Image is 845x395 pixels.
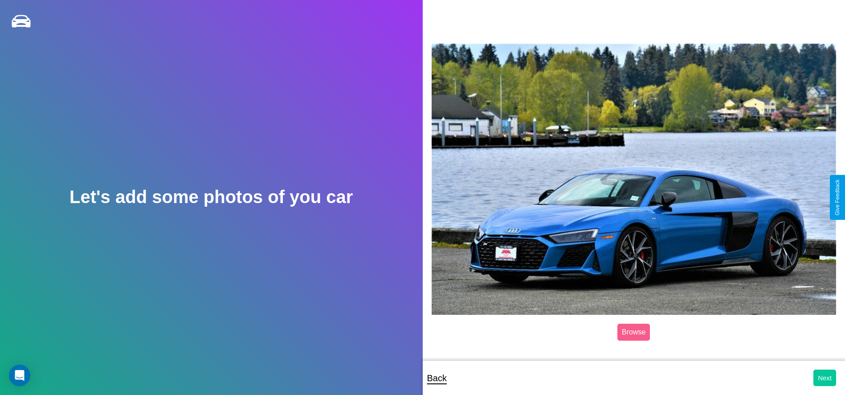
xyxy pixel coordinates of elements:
label: Browse [617,324,650,341]
div: Give Feedback [834,179,841,216]
div: Open Intercom Messenger [9,365,30,386]
button: Next [813,370,836,386]
h2: Let's add some photos of you car [69,187,353,207]
img: posted [432,44,837,315]
p: Back [427,370,447,386]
